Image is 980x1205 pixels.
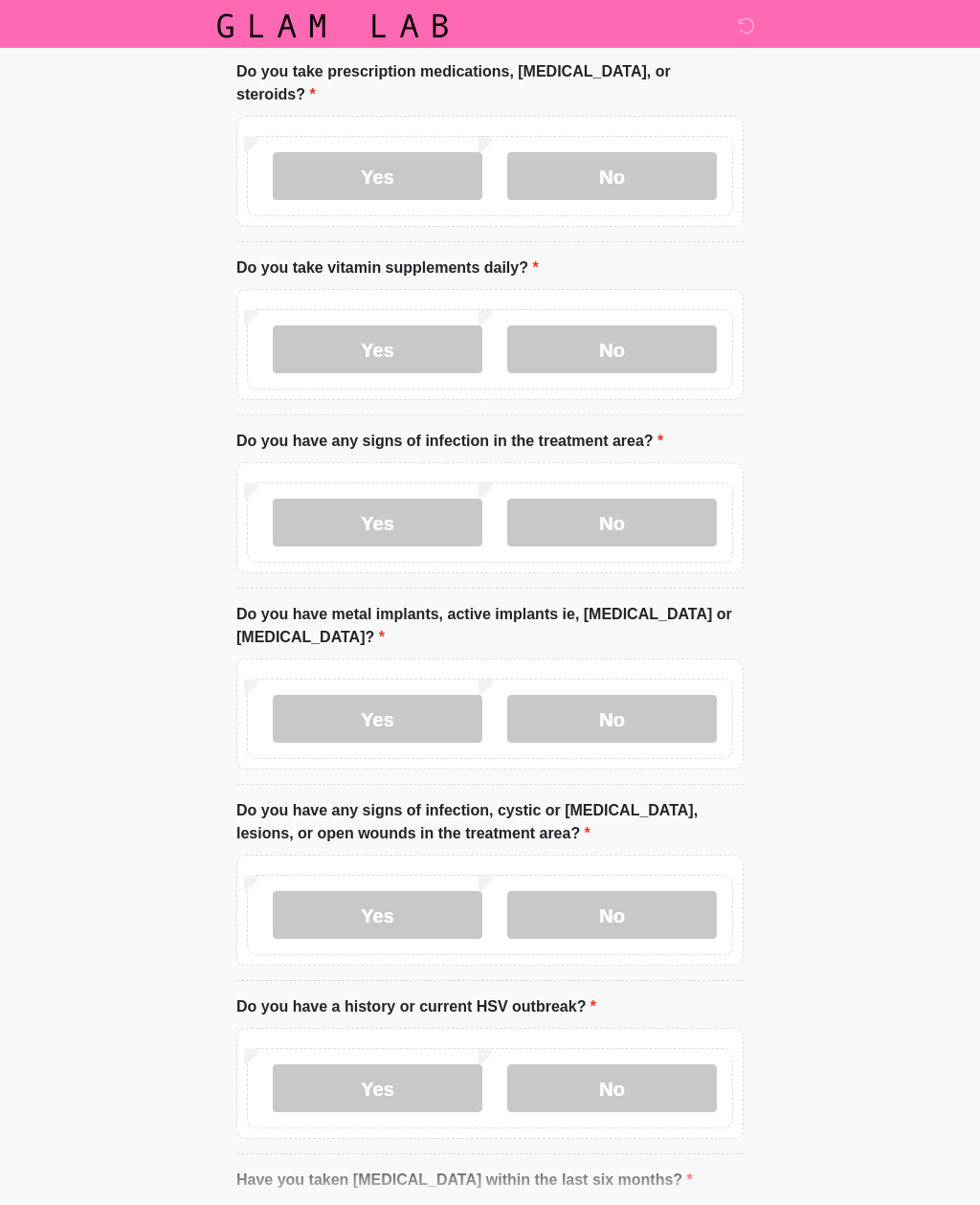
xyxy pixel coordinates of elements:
label: No [507,696,717,744]
label: Do you have any signs of infection in the treatment area? [236,431,663,454]
label: Have you taken [MEDICAL_DATA] within the last six months? [236,1170,693,1193]
label: Do you have a history or current HSV outbreak? [236,996,596,1019]
label: Yes [273,892,482,940]
label: Yes [273,500,482,547]
label: Yes [273,1065,482,1113]
label: No [507,892,717,940]
label: Yes [273,696,482,744]
label: No [507,500,717,547]
label: Yes [273,326,482,374]
label: Do you have metal implants, active implants ie, [MEDICAL_DATA] or [MEDICAL_DATA]? [236,604,744,650]
img: Glam Lab Logo [217,14,448,38]
label: No [507,326,717,374]
label: Yes [273,153,482,201]
label: Do you have any signs of infection, cystic or [MEDICAL_DATA], lesions, or open wounds in the trea... [236,800,744,846]
label: No [507,1065,717,1113]
label: Do you take vitamin supplements daily? [236,257,539,280]
label: No [507,153,717,201]
label: Do you take prescription medications, [MEDICAL_DATA], or steroids? [236,61,744,107]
